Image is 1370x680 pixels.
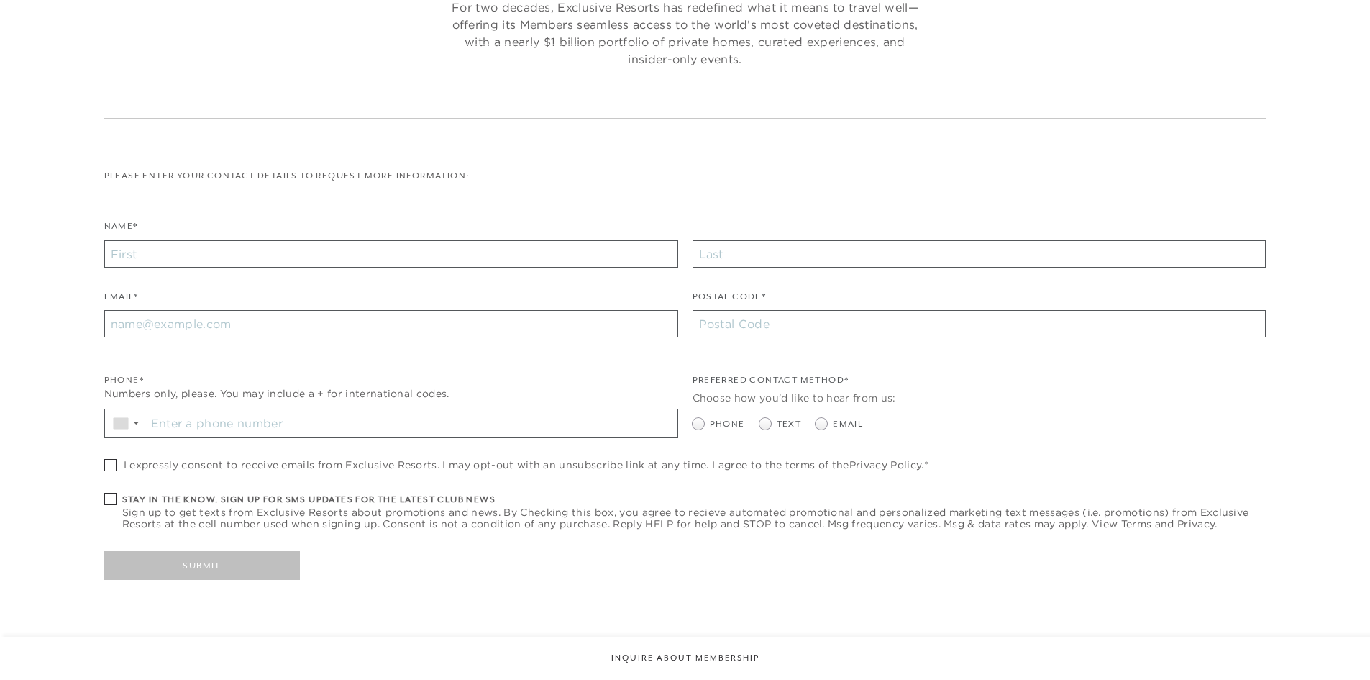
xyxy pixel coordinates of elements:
[104,169,1266,183] p: Please enter your contact details to request more information:
[693,290,767,311] label: Postal Code*
[132,419,141,427] span: ▼
[104,240,678,268] input: First
[124,459,928,471] span: I expressly consent to receive emails from Exclusive Resorts. I may opt-out with an unsubscribe l...
[849,458,921,471] a: Privacy Policy
[693,310,1266,337] input: Postal Code
[1294,17,1312,27] button: Open navigation
[710,417,745,431] span: Phone
[146,409,677,437] input: Enter a phone number
[104,551,300,580] button: Submit
[777,417,802,431] span: Text
[104,373,678,387] div: Phone*
[104,290,138,311] label: Email*
[693,373,849,394] legend: Preferred Contact Method*
[104,386,678,402] div: Numbers only, please. You may include a + for international codes.
[104,219,138,240] label: Name*
[693,391,1266,406] div: Choose how you'd like to hear from us:
[122,507,1266,530] span: Sign up to get texts from Exclusive Resorts about promotions and news. By Checking this box, you ...
[693,240,1266,268] input: Last
[122,493,1266,507] h6: Stay in the know. Sign up for sms updates for the latest club news
[833,417,863,431] span: Email
[105,409,146,437] div: Country Code Selector
[104,310,678,337] input: name@example.com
